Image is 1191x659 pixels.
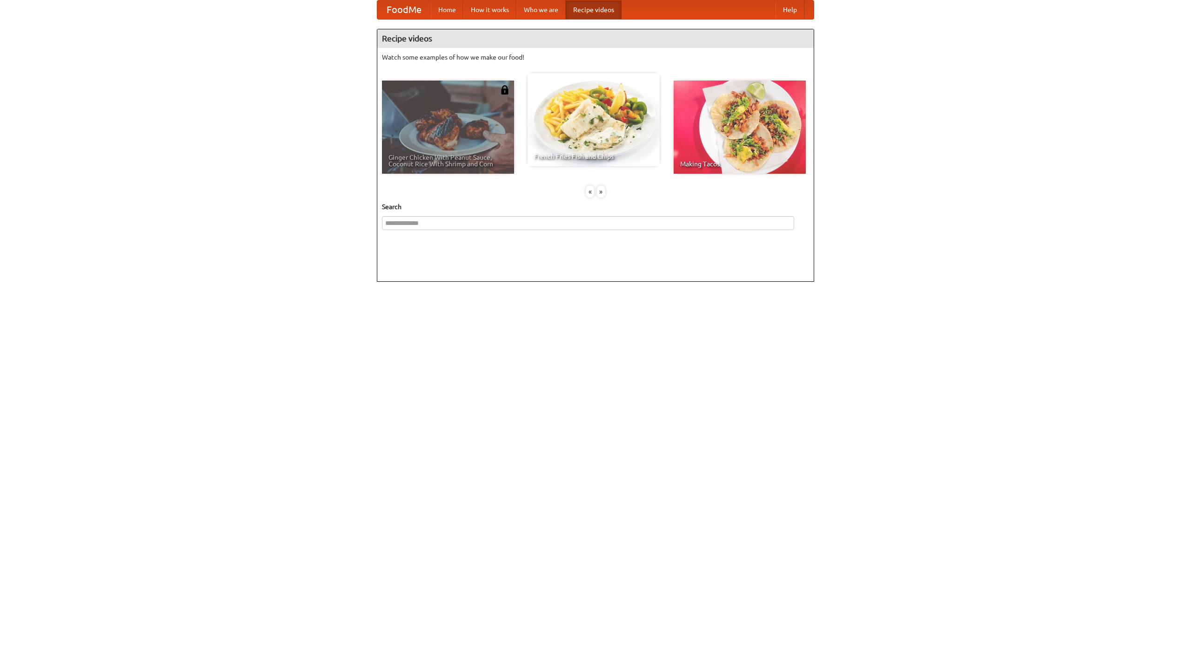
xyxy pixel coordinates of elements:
div: » [597,186,605,197]
span: French Fries Fish and Chips [534,153,653,160]
img: 483408.png [500,85,509,95]
a: Home [431,0,463,19]
a: Help [776,0,804,19]
a: Making Tacos [674,81,806,174]
a: French Fries Fish and Chips [528,73,660,166]
a: Who we are [516,0,566,19]
h5: Search [382,202,809,211]
div: « [586,186,594,197]
a: Recipe videos [566,0,622,19]
h4: Recipe videos [377,29,814,48]
a: FoodMe [377,0,431,19]
p: Watch some examples of how we make our food! [382,53,809,62]
span: Making Tacos [680,161,799,167]
a: How it works [463,0,516,19]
